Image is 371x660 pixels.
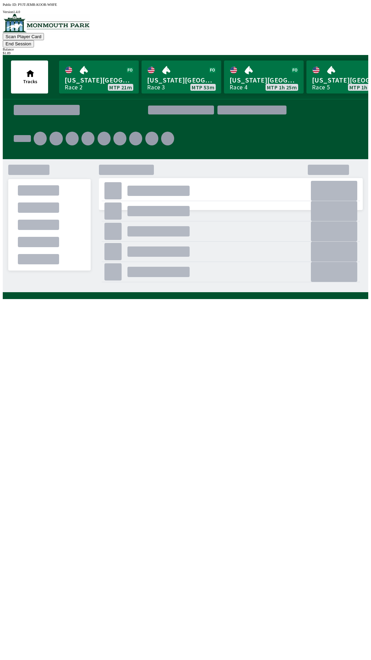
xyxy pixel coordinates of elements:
[3,3,368,7] div: Public ID:
[11,60,48,93] button: Tracks
[229,76,298,85] span: [US_STATE][GEOGRAPHIC_DATA]
[3,33,44,40] button: Scan Player Card
[65,85,82,90] div: Race 2
[147,76,216,85] span: [US_STATE][GEOGRAPHIC_DATA]
[3,14,90,32] img: venue logo
[192,85,214,90] span: MTP 53m
[142,60,221,93] a: [US_STATE][GEOGRAPHIC_DATA]Race 3MTP 53m
[59,60,139,93] a: [US_STATE][GEOGRAPHIC_DATA]Race 2MTP 21m
[224,60,304,93] a: [US_STATE][GEOGRAPHIC_DATA]Race 4MTP 1h 25m
[3,40,34,47] button: End Session
[312,85,330,90] div: Race 5
[65,76,133,85] span: [US_STATE][GEOGRAPHIC_DATA]
[18,3,57,7] span: PYJT-JEMR-KOOR-WHFE
[147,85,165,90] div: Race 3
[3,47,368,51] div: Balance
[109,85,132,90] span: MTP 21m
[229,85,247,90] div: Race 4
[3,51,368,55] div: $ 1.89
[3,10,368,14] div: Version 1.4.0
[23,78,37,85] span: Tracks
[267,85,297,90] span: MTP 1h 25m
